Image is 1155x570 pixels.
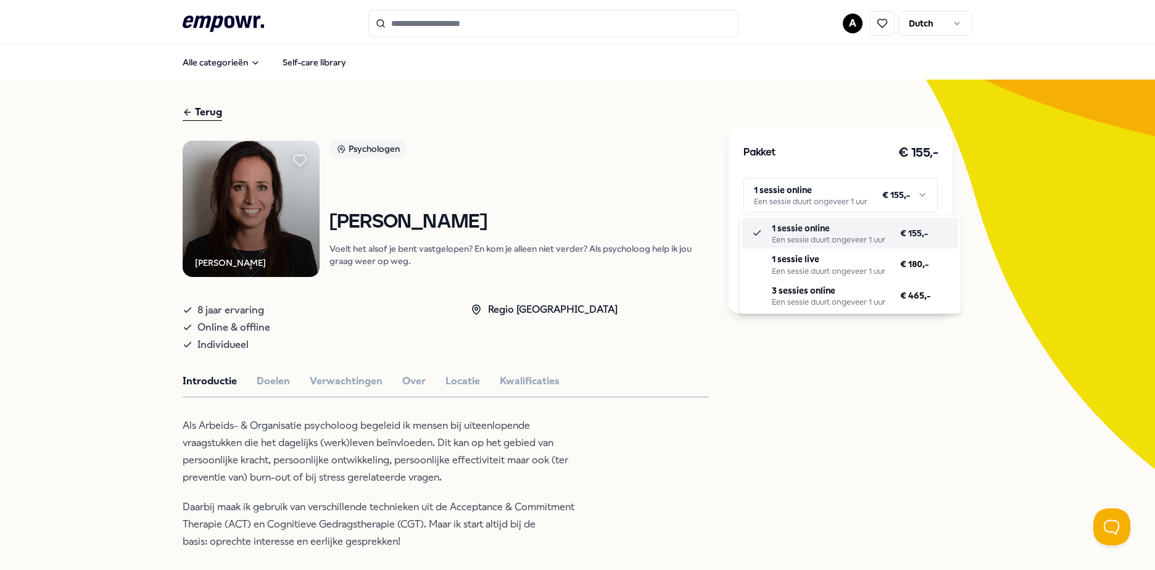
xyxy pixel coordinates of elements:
[900,289,930,302] span: € 465,-
[772,266,885,276] div: Een sessie duurt ongeveer 1 uur
[900,257,929,271] span: € 180,-
[772,252,885,266] p: 1 sessie live
[772,297,885,307] div: Een sessie duurt ongeveer 1 uur
[772,235,885,245] div: Een sessie duurt ongeveer 1 uur
[900,226,928,240] span: € 155,-
[772,221,885,235] p: 1 sessie online
[772,284,885,297] p: 3 sessies online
